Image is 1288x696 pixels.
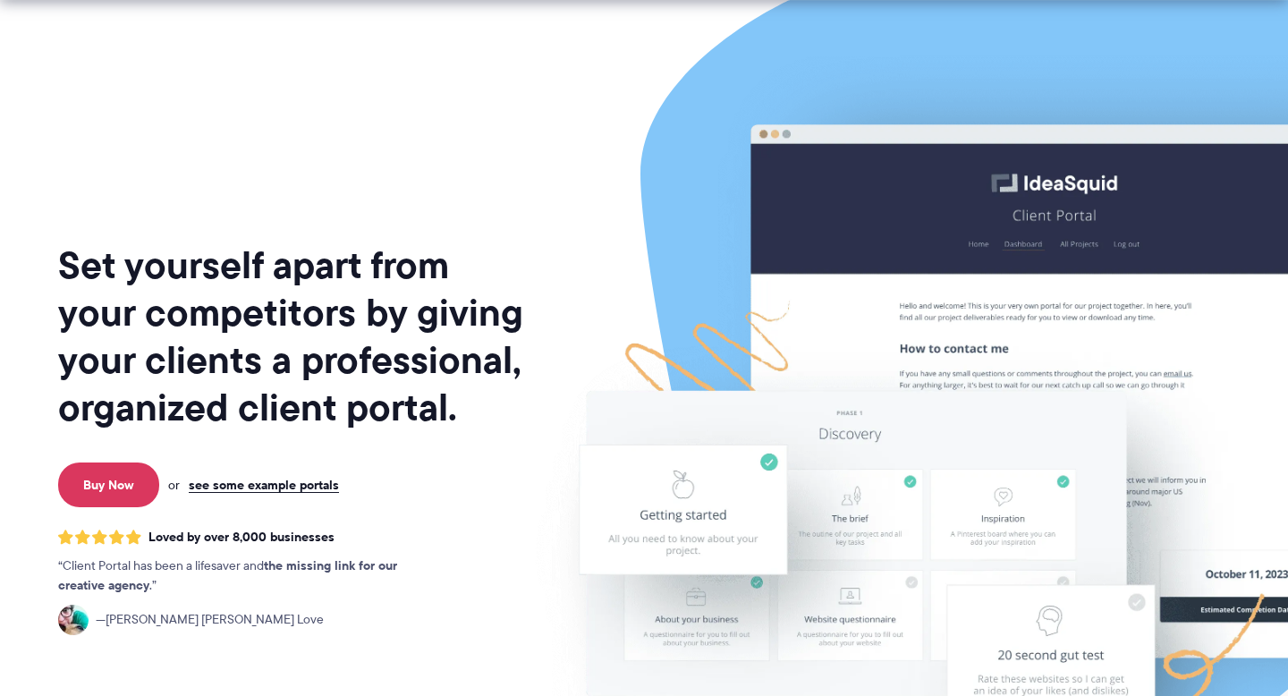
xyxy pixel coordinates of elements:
span: [PERSON_NAME] [PERSON_NAME] Love [96,610,324,630]
a: Buy Now [58,463,159,507]
h1: Set yourself apart from your competitors by giving your clients a professional, organized client ... [58,242,527,431]
p: Client Portal has been a lifesaver and . [58,556,434,596]
span: Loved by over 8,000 businesses [148,530,335,545]
span: or [168,477,180,493]
a: see some example portals [189,477,339,493]
strong: the missing link for our creative agency [58,556,397,595]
